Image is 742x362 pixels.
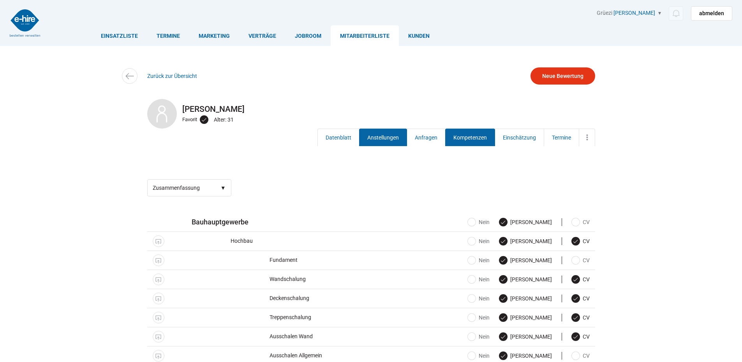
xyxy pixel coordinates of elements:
a: Public Display [153,235,164,247]
span: Bauhauptgewerbe [192,218,410,226]
a: Anstellungen [359,129,407,146]
label: [PERSON_NAME] [499,314,552,321]
label: [PERSON_NAME] [499,333,552,341]
span: Wandschalung [192,275,444,283]
label: CV [562,237,590,245]
label: [PERSON_NAME] [499,237,552,245]
a: Marketing [189,25,239,46]
span: Ausschalen Wand [192,333,444,340]
label: Nein [468,333,490,341]
a: Termine [544,129,579,146]
label: Nein [468,256,490,264]
div: Grüezi [597,10,732,21]
span: Fundament [192,256,444,264]
a: Kunden [399,25,439,46]
label: Nein [468,275,490,283]
a: Public Display [153,274,164,285]
a: Einschätzung [495,129,544,146]
a: abmelden [691,6,732,21]
label: Nein [468,218,490,226]
a: Neue Bewertung [531,67,595,85]
a: Mitarbeiterliste [331,25,399,46]
h2: [PERSON_NAME] [147,104,595,114]
a: Public Display [153,350,164,362]
label: Nein [468,352,490,360]
label: Nein [468,314,490,321]
label: [PERSON_NAME] [499,352,552,360]
a: Verträge [239,25,286,46]
label: [PERSON_NAME] [499,256,552,264]
a: Datenblatt [317,129,360,146]
span: Ausschalen Allgemein [192,352,444,359]
span: Hochbau [192,237,449,245]
span: Treppenschalung [192,314,444,321]
a: Public Display [153,254,164,266]
a: Zurück zur Übersicht [147,73,197,79]
label: [PERSON_NAME] [499,218,552,226]
label: CV [562,333,590,341]
label: CV [562,314,590,321]
img: icon-arrow-left.svg [124,71,135,82]
label: CV [562,256,590,264]
span: Deckenschalung [192,295,444,302]
a: Public Display [153,331,164,343]
a: Jobroom [286,25,331,46]
label: CV [562,352,590,360]
label: Nein [468,237,490,245]
a: Kompetenzen [445,129,495,146]
img: logo2.png [10,9,40,37]
label: [PERSON_NAME] [499,275,552,283]
label: CV [562,218,590,226]
a: [PERSON_NAME] [613,10,655,16]
a: Public Display [153,312,164,323]
a: Einsatzliste [92,25,147,46]
a: Public Display [153,293,164,304]
a: Termine [147,25,189,46]
div: Alter: 31 [214,115,236,125]
label: CV [562,295,590,302]
a: Anfragen [407,129,446,146]
img: icon-notification.svg [671,9,681,18]
label: CV [562,275,590,283]
label: Nein [468,295,490,302]
label: [PERSON_NAME] [499,295,552,302]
